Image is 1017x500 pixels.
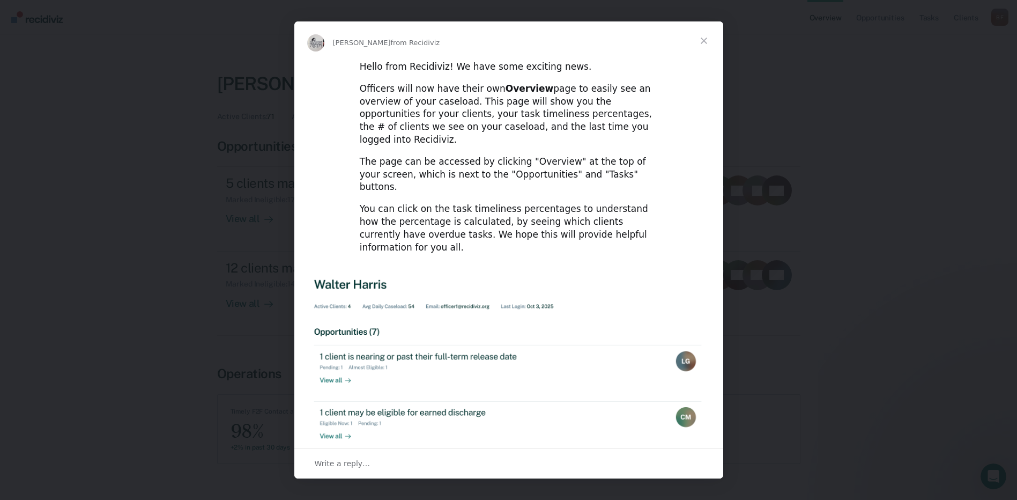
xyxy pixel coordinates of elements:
b: Overview [506,83,554,94]
div: The page can be accessed by clicking "Overview" at the top of your screen, which is next to the "... [360,156,658,194]
img: Profile image for Kim [307,34,324,52]
div: Officers will now have their own page to easily see an overview of your caseload. This page will ... [360,83,658,146]
div: Hello from Recidiviz! We have some exciting news. [360,61,658,73]
span: Write a reply… [315,457,370,470]
div: Open conversation and reply [294,448,723,479]
span: [PERSON_NAME] [333,39,391,47]
div: You can click on the task timeliness percentages to understand how the percentage is calculated, ... [360,203,658,254]
span: from Recidiviz [391,39,440,47]
span: Close [685,21,723,60]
